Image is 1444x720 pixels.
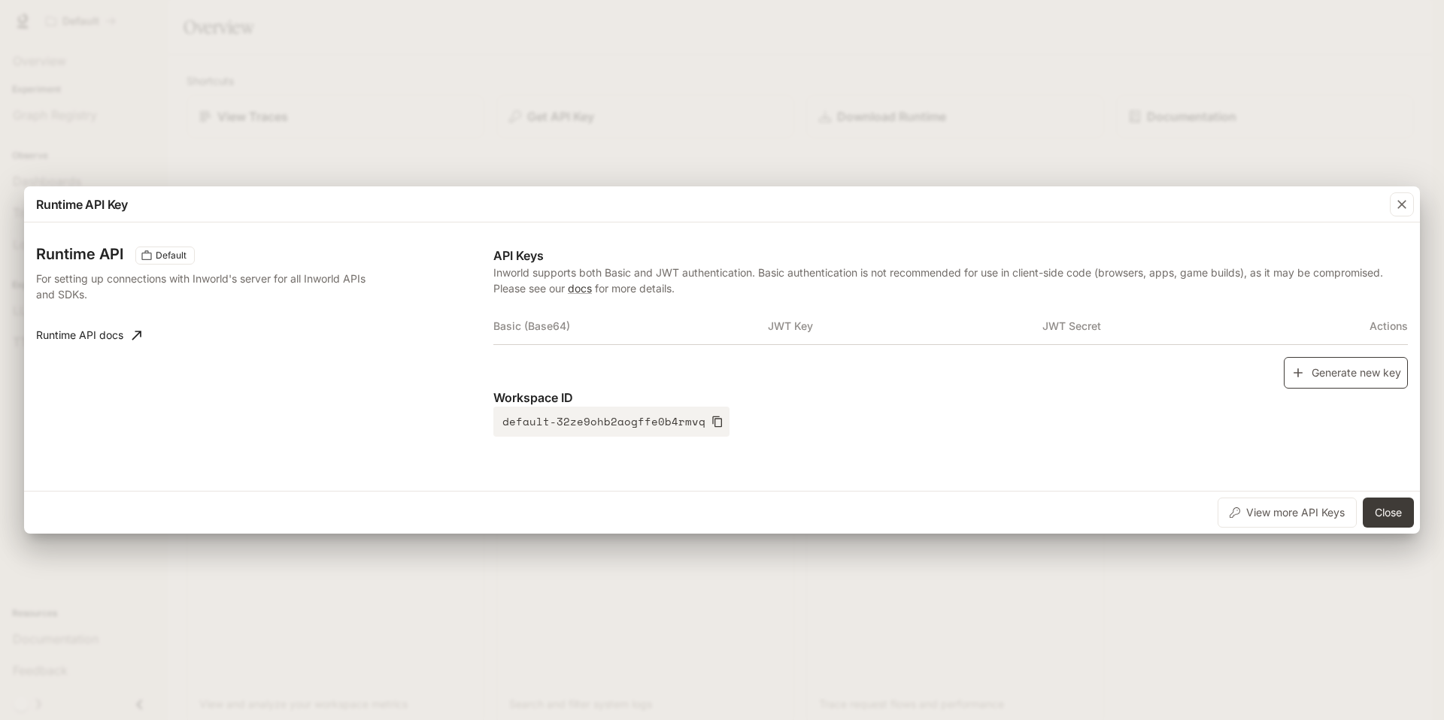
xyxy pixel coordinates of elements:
th: JWT Secret [1042,308,1317,344]
button: Close [1363,498,1414,528]
p: Workspace ID [493,389,1408,407]
th: Basic (Base64) [493,308,768,344]
div: These keys will apply to your current workspace only [135,247,195,265]
h3: Runtime API [36,247,123,262]
p: For setting up connections with Inworld's server for all Inworld APIs and SDKs. [36,271,370,302]
button: Generate new key [1284,357,1408,389]
th: Actions [1316,308,1408,344]
a: docs [568,282,592,295]
button: View more API Keys [1218,498,1357,528]
p: Runtime API Key [36,195,128,213]
p: Inworld supports both Basic and JWT authentication. Basic authentication is not recommended for u... [493,265,1408,296]
button: default-32ze9ohb2aogffe0b4rmvq [493,407,730,437]
a: Runtime API docs [30,320,147,350]
span: Default [150,249,193,262]
th: JWT Key [768,308,1042,344]
p: API Keys [493,247,1408,265]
